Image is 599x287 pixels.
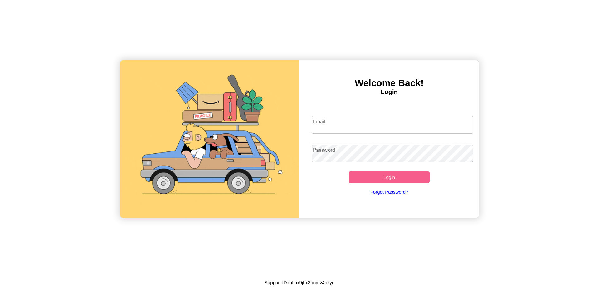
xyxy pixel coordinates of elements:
[299,88,479,96] h4: Login
[120,60,299,218] img: gif
[349,171,430,183] button: Login
[309,183,470,201] a: Forgot Password?
[265,278,334,287] p: Support ID: mfiux9jhx3homv4bzyo
[299,78,479,88] h3: Welcome Back!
